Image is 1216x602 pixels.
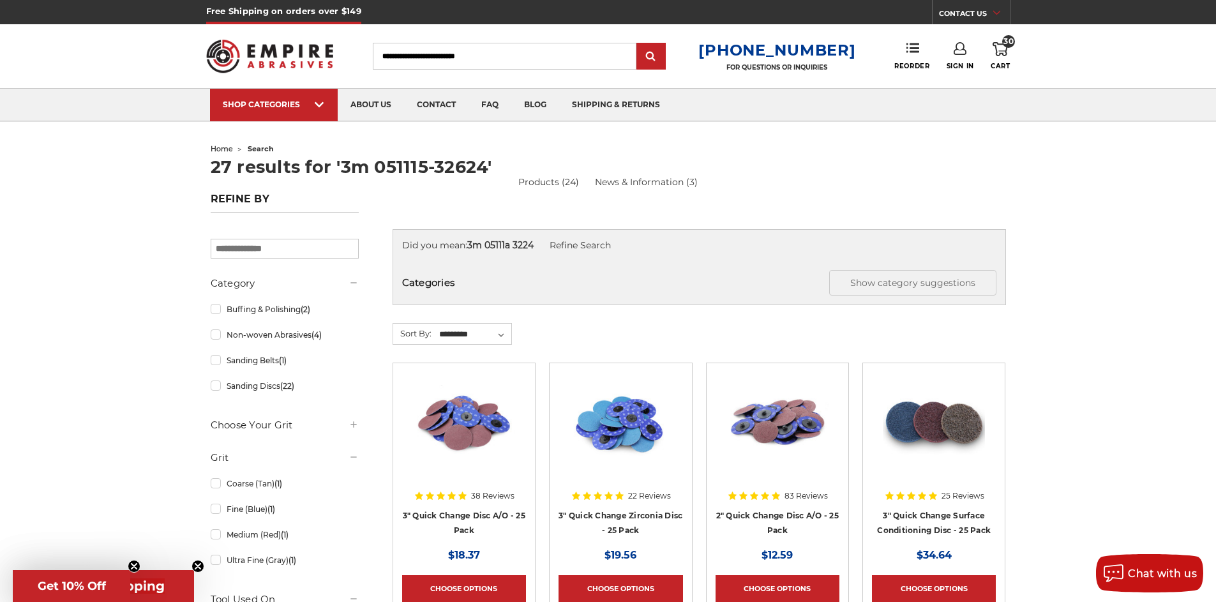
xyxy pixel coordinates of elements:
[1002,35,1015,48] span: 30
[211,349,359,372] a: Sanding Belts
[211,523,359,546] a: Medium (Red)
[402,239,996,252] div: Did you mean:
[279,356,287,365] span: (1)
[1096,554,1203,592] button: Chat with us
[393,324,432,343] label: Sort By:
[403,511,525,535] a: 3" Quick Change Disc A/O - 25 Pack
[939,6,1010,24] a: CONTACT US
[223,100,325,109] div: SHOP CATEGORIES
[211,324,359,346] a: Non-woven Abrasives
[559,511,682,535] a: 3" Quick Change Zirconia Disc - 25 Pack
[402,372,526,496] a: 3-inch aluminum oxide quick change sanding discs for sanding and deburring
[128,560,140,573] button: Close teaser
[469,89,511,121] a: faq
[716,511,839,535] a: 2" Quick Change Disc A/O - 25 Pack
[638,44,664,70] input: Submit
[716,372,839,496] a: 2 inch red aluminum oxide quick change sanding discs for metalwork
[511,89,559,121] a: blog
[404,89,469,121] a: contact
[437,325,511,344] select: Sort By:
[211,193,359,213] h5: Refine by
[559,575,682,602] a: Choose Options
[280,381,294,391] span: (22)
[13,570,194,602] div: Get Free ShippingClose teaser
[274,479,282,488] span: (1)
[877,511,991,535] a: 3" Quick Change Surface Conditioning Disc - 25 Pack
[872,372,996,496] a: 3-inch surface conditioning quick change disc by Black Hawk Abrasives
[698,63,855,71] p: FOR QUESTIONS OR INQUIRIES
[211,450,359,465] h5: Grit
[402,575,526,602] a: Choose Options
[211,472,359,495] a: Coarse (Tan)
[211,144,233,153] a: home
[38,579,106,593] span: Get 10% Off
[289,555,296,565] span: (1)
[281,530,289,539] span: (1)
[471,492,514,500] span: 38 Reviews
[569,372,672,474] img: Set of 3-inch Metalworking Discs in 80 Grit, quick-change Zirconia abrasive by Empire Abrasives, ...
[448,549,480,561] span: $18.37
[726,372,829,474] img: 2 inch red aluminum oxide quick change sanding discs for metalwork
[191,560,204,573] button: Close teaser
[211,276,359,291] h5: Category
[267,504,275,514] span: (1)
[211,498,359,520] a: Fine (Blue)
[698,41,855,59] a: [PHONE_NUMBER]
[559,372,682,496] a: Set of 3-inch Metalworking Discs in 80 Grit, quick-change Zirconia abrasive by Empire Abrasives, ...
[211,375,359,397] a: Sanding Discs
[1128,568,1197,580] span: Chat with us
[206,31,334,81] img: Empire Abrasives
[595,176,698,189] a: News & Information (3)
[13,570,130,602] div: Get 10% OffClose teaser
[467,239,534,251] strong: 3m 05111a 3224
[991,42,1010,70] a: 30 Cart
[872,575,996,602] a: Choose Options
[559,89,673,121] a: shipping & returns
[784,492,828,500] span: 83 Reviews
[518,176,579,188] a: Products (24)
[883,372,985,474] img: 3-inch surface conditioning quick change disc by Black Hawk Abrasives
[301,305,310,314] span: (2)
[604,549,636,561] span: $19.56
[762,549,793,561] span: $12.59
[550,239,611,251] a: Refine Search
[402,270,996,296] h5: Categories
[312,330,322,340] span: (4)
[829,270,996,296] button: Show category suggestions
[894,62,929,70] span: Reorder
[917,549,952,561] span: $34.64
[413,372,515,474] img: 3-inch aluminum oxide quick change sanding discs for sanding and deburring
[211,549,359,571] a: Ultra Fine (Gray)
[211,158,1006,176] h1: 27 results for '3m 051115-32624'
[248,144,274,153] span: search
[211,418,359,433] h5: Choose Your Grit
[211,298,359,320] a: Buffing & Polishing
[991,62,1010,70] span: Cart
[947,62,974,70] span: Sign In
[894,42,929,70] a: Reorder
[942,492,984,500] span: 25 Reviews
[338,89,404,121] a: about us
[628,492,671,500] span: 22 Reviews
[716,575,839,602] a: Choose Options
